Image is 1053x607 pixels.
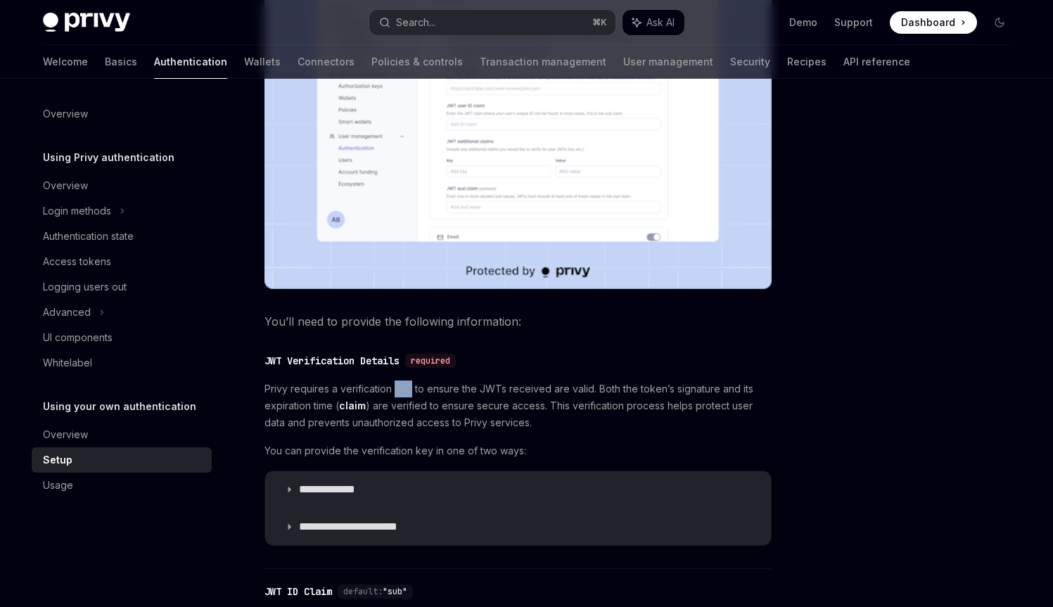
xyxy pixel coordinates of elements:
span: ⌘ K [592,17,607,28]
a: Basics [105,45,137,79]
a: Support [834,15,873,30]
a: Welcome [43,45,88,79]
div: Whitelabel [43,354,92,371]
a: Demo [789,15,817,30]
a: Recipes [787,45,827,79]
div: Login methods [43,203,111,219]
span: You can provide the verification key in one of two ways: [264,442,772,459]
span: "sub" [383,586,407,597]
div: Access tokens [43,253,111,270]
a: Policies & controls [371,45,463,79]
div: Overview [43,177,88,194]
a: Dashboard [890,11,977,34]
div: Advanced [43,304,91,321]
a: Logging users out [32,274,212,300]
h5: Using your own authentication [43,398,196,415]
div: Logging users out [43,279,127,295]
a: UI components [32,325,212,350]
span: default: [343,586,383,597]
a: Transaction management [480,45,606,79]
span: Ask AI [646,15,675,30]
button: Ask AI [623,10,684,35]
div: JWT ID Claim [264,584,332,599]
a: Overview [32,422,212,447]
div: UI components [43,329,113,346]
a: Access tokens [32,249,212,274]
button: Toggle dark mode [988,11,1011,34]
a: claim [339,400,366,412]
a: Whitelabel [32,350,212,376]
a: Setup [32,447,212,473]
a: Overview [32,101,212,127]
div: required [405,354,456,368]
div: Overview [43,106,88,122]
button: Search...⌘K [369,10,615,35]
div: JWT Verification Details [264,354,400,368]
a: Wallets [244,45,281,79]
a: Overview [32,173,212,198]
span: You’ll need to provide the following information: [264,312,772,331]
a: Connectors [298,45,355,79]
a: API reference [843,45,910,79]
img: dark logo [43,13,130,32]
a: Usage [32,473,212,498]
a: User management [623,45,713,79]
span: Dashboard [901,15,955,30]
a: Authentication [154,45,227,79]
div: Usage [43,477,73,494]
div: Authentication state [43,228,134,245]
div: Setup [43,452,72,468]
div: Overview [43,426,88,443]
h5: Using Privy authentication [43,149,174,166]
a: Authentication state [32,224,212,249]
div: Search... [396,14,435,31]
a: Security [730,45,770,79]
span: Privy requires a verification key to ensure the JWTs received are valid. Both the token’s signatu... [264,381,772,431]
